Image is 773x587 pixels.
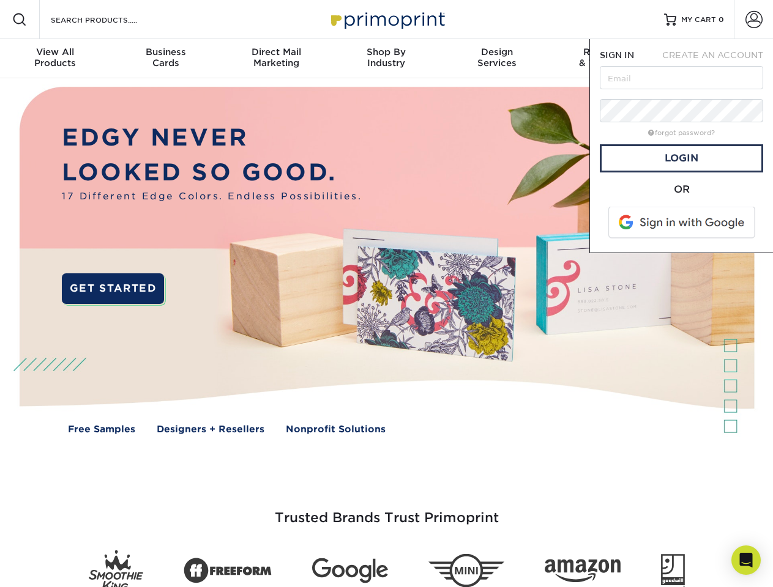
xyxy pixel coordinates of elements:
span: Direct Mail [221,46,331,57]
div: OR [600,182,763,197]
img: Goodwill [661,554,685,587]
input: SEARCH PRODUCTS..... [50,12,169,27]
div: Open Intercom Messenger [731,545,761,575]
span: CREATE AN ACCOUNT [662,50,763,60]
input: Email [600,66,763,89]
span: SIGN IN [600,50,634,60]
a: BusinessCards [110,39,220,78]
a: Free Samples [68,423,135,437]
div: & Templates [552,46,662,68]
p: LOOKED SO GOOD. [62,155,362,190]
h3: Trusted Brands Trust Primoprint [29,481,745,541]
img: Primoprint [326,6,448,32]
p: EDGY NEVER [62,120,362,155]
div: Services [442,46,552,68]
span: Design [442,46,552,57]
span: Shop By [331,46,441,57]
img: Google [312,558,388,583]
span: Resources [552,46,662,57]
a: GET STARTED [62,273,164,304]
div: Cards [110,46,220,68]
a: Shop ByIndustry [331,39,441,78]
img: Amazon [545,559,621,583]
span: 0 [719,15,724,24]
a: Nonprofit Solutions [286,423,386,437]
a: DesignServices [442,39,552,78]
span: MY CART [681,15,716,25]
a: Login [600,144,763,172]
span: Business [110,46,220,57]
a: Designers + Resellers [157,423,264,437]
a: Direct MailMarketing [221,39,331,78]
a: Resources& Templates [552,39,662,78]
div: Marketing [221,46,331,68]
a: forgot password? [648,129,715,137]
span: 17 Different Edge Colors. Endless Possibilities. [62,190,362,204]
div: Industry [331,46,441,68]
